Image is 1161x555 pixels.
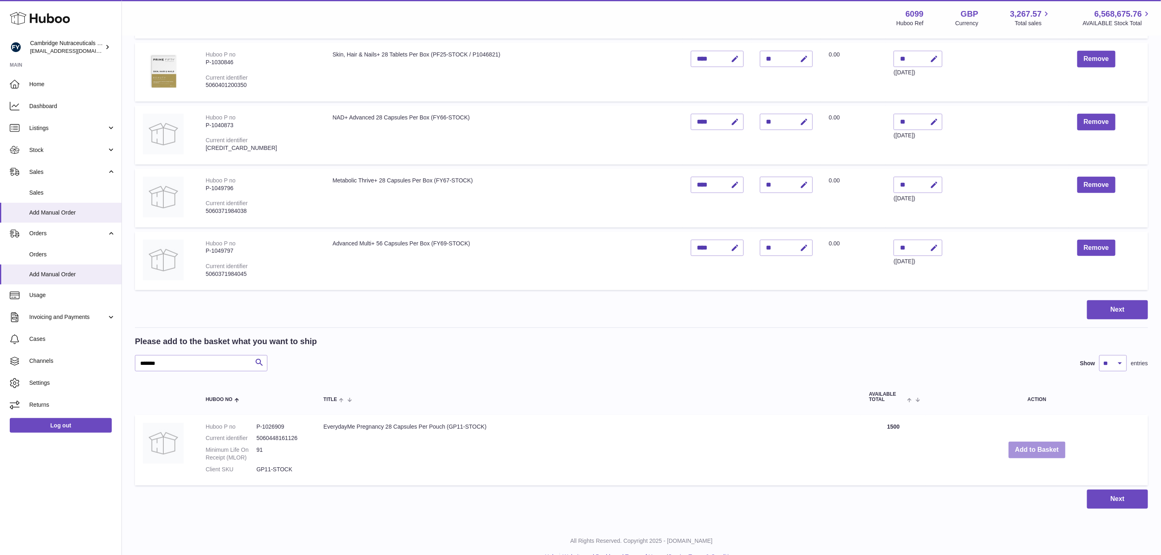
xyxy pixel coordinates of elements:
div: Currency [955,20,979,27]
div: ([DATE]) [894,195,942,202]
div: ([DATE]) [894,132,942,139]
span: Channels [29,357,115,365]
dt: Minimum Life On Receipt (MLOR) [206,446,256,462]
span: 0.00 [829,240,840,247]
dd: 91 [256,446,307,462]
img: EverydayMe Pregnancy 28 Capsules Per Pouch (GP11-STOCK) [143,423,184,464]
a: 6,568,675.76 AVAILABLE Stock Total [1083,9,1151,27]
span: Settings [29,379,115,387]
div: P-1049796 [206,184,316,192]
div: P-1049797 [206,247,316,255]
td: 1500 [861,415,926,486]
div: Huboo P no [206,114,236,121]
span: Huboo no [206,397,232,402]
span: Returns [29,401,115,409]
span: entries [1131,360,1148,367]
span: Invoicing and Payments [29,313,107,321]
span: 3,267.57 [1010,9,1042,20]
div: 5060371984045 [206,270,316,278]
div: Huboo P no [206,51,236,58]
button: Remove [1077,177,1115,193]
span: Stock [29,146,107,154]
td: NAD+ Advanced 28 Capsules Per Box (FY66-STOCK) [324,106,682,165]
span: Add Manual Order [29,271,115,278]
div: [CREDIT_CARD_NUMBER] [206,144,316,152]
td: Metabolic Thrive+ 28 Capsules Per Box (FY67-STOCK) [324,169,682,228]
dt: Huboo P no [206,423,256,431]
span: Sales [29,189,115,197]
div: P-1030846 [206,59,316,66]
button: Next [1087,300,1148,319]
a: Log out [10,418,112,433]
img: Advanced Multi+ 56 Capsules Per Box (FY69-STOCK) [143,240,184,280]
span: Dashboard [29,102,115,110]
strong: GBP [961,9,978,20]
img: internalAdmin-6099@internal.huboo.com [10,41,22,53]
span: AVAILABLE Total [869,392,905,402]
span: Cases [29,335,115,343]
div: Current identifier [206,263,248,269]
td: Skin, Hair & Nails+ 28 Tablets Per Box (PF25-STOCK / P1046821) [324,43,682,102]
div: Current identifier [206,200,248,206]
dd: GP11-STOCK [256,466,307,473]
div: Huboo P no [206,240,236,247]
span: 0.00 [829,51,840,58]
h2: Please add to the basket what you want to ship [135,336,317,347]
th: Action [926,384,1148,410]
img: Skin, Hair & Nails+ 28 Tablets Per Box (PF25-STOCK / P1046821) [143,51,184,91]
div: Huboo P no [206,177,236,184]
span: Add Manual Order [29,209,115,217]
td: Advanced Multi+ 56 Capsules Per Box (FY69-STOCK) [324,232,682,291]
span: Title [323,397,337,402]
button: Remove [1077,51,1115,67]
span: [EMAIL_ADDRESS][DOMAIN_NAME] [30,48,119,54]
span: Orders [29,230,107,237]
div: ([DATE]) [894,69,942,76]
button: Remove [1077,240,1115,256]
dd: 5060448161126 [256,434,307,442]
button: Next [1087,490,1148,509]
div: ([DATE]) [894,258,942,265]
dd: P-1026909 [256,423,307,431]
div: Current identifier [206,137,248,143]
label: Show [1080,360,1095,367]
span: 6,568,675.76 [1094,9,1142,20]
span: Orders [29,251,115,258]
span: 0.00 [829,177,840,184]
dt: Current identifier [206,434,256,442]
span: 0.00 [829,114,840,121]
p: All Rights Reserved. Copyright 2025 - [DOMAIN_NAME] [128,537,1154,545]
div: P-1040873 [206,121,316,129]
button: Add to Basket [1009,442,1066,458]
div: Cambridge Nutraceuticals Ltd [30,39,103,55]
strong: 6099 [905,9,924,20]
span: Total sales [1015,20,1051,27]
span: Listings [29,124,107,132]
img: NAD+ Advanced 28 Capsules Per Box (FY66-STOCK) [143,114,184,154]
button: Remove [1077,114,1115,130]
span: Home [29,80,115,88]
img: Metabolic Thrive+ 28 Capsules Per Box (FY67-STOCK) [143,177,184,217]
span: AVAILABLE Stock Total [1083,20,1151,27]
div: 5060401200350 [206,81,316,89]
td: EverydayMe Pregnancy 28 Capsules Per Pouch (GP11-STOCK) [315,415,861,486]
span: Usage [29,291,115,299]
div: 5060371984038 [206,207,316,215]
span: Sales [29,168,107,176]
dt: Client SKU [206,466,256,473]
div: Huboo Ref [896,20,924,27]
a: 3,267.57 Total sales [1010,9,1051,27]
div: Current identifier [206,74,248,81]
